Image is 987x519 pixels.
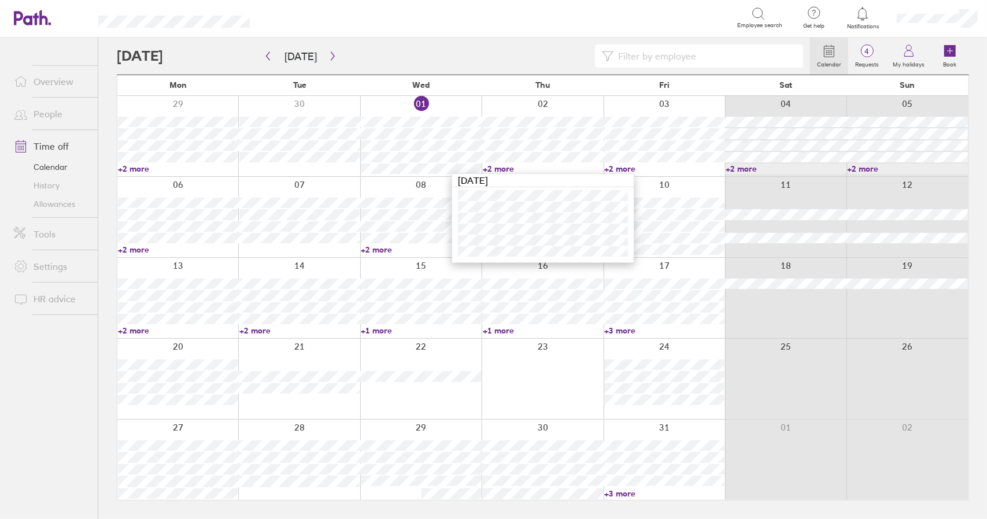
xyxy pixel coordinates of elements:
[848,58,886,68] label: Requests
[844,6,882,30] a: Notifications
[604,164,724,174] a: +2 more
[848,164,968,174] a: +2 more
[931,38,968,75] a: Book
[5,158,98,176] a: Calendar
[659,80,670,90] span: Fri
[5,223,98,246] a: Tools
[118,164,238,174] a: +2 more
[239,325,360,336] a: +2 more
[613,45,796,67] input: Filter by employee
[5,176,98,195] a: History
[726,164,846,174] a: +2 more
[5,135,98,158] a: Time off
[452,174,634,187] div: [DATE]
[535,80,550,90] span: Thu
[886,58,931,68] label: My holidays
[118,244,238,255] a: +2 more
[886,38,931,75] a: My holidays
[413,80,430,90] span: Wed
[900,80,915,90] span: Sun
[169,80,187,90] span: Mon
[483,164,603,174] a: +2 more
[275,47,326,66] button: [DATE]
[293,80,306,90] span: Tue
[810,38,848,75] a: Calendar
[795,23,833,29] span: Get help
[937,58,964,68] label: Book
[779,80,792,90] span: Sat
[810,58,848,68] label: Calendar
[361,244,481,255] a: +2 more
[5,255,98,278] a: Settings
[5,70,98,93] a: Overview
[361,325,481,336] a: +1 more
[737,22,782,29] span: Employee search
[118,325,238,336] a: +2 more
[5,195,98,213] a: Allowances
[483,325,603,336] a: +1 more
[844,23,882,30] span: Notifications
[604,325,724,336] a: +3 more
[848,47,886,56] span: 4
[5,102,98,125] a: People
[848,38,886,75] a: 4Requests
[281,12,310,23] div: Search
[5,287,98,310] a: HR advice
[604,488,724,499] a: +3 more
